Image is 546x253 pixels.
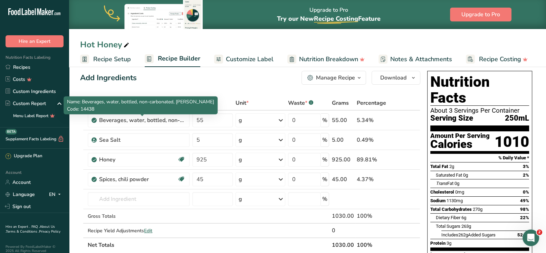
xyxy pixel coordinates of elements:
[31,224,40,229] a: FAQ .
[88,192,190,206] input: Add Ingredient
[80,72,137,84] div: Add Ingredients
[99,136,185,144] div: Sea Salt
[332,116,354,124] div: 55.00
[449,164,454,169] span: 2g
[239,116,242,124] div: g
[357,156,387,164] div: 89.81%
[6,129,17,134] div: BETA
[454,181,459,186] span: 0g
[430,74,529,106] h1: Nutrition Facts
[332,99,349,107] span: Grams
[331,237,355,252] th: 1030.00
[214,51,274,67] a: Customize Label
[447,241,451,246] span: 3g
[86,237,331,252] th: Net Totals
[316,74,355,82] div: Manage Recipe
[430,164,448,169] span: Total Fat
[430,189,454,195] span: Cholesterol
[80,51,131,67] a: Recipe Setup
[479,55,521,64] span: Recipe Costing
[379,51,452,67] a: Notes & Attachments
[523,164,529,169] span: 3%
[277,15,381,23] span: Try our New Feature
[473,207,482,212] span: 270g
[88,227,190,234] div: Recipe Yield Adjustments
[6,100,46,107] div: Custom Report
[6,224,55,234] a: About Us .
[523,229,539,246] iframe: Intercom live chat
[99,175,177,184] div: Spices, chili powder
[436,181,447,186] i: Trans
[372,71,420,85] button: Download
[49,190,64,198] div: EN
[390,55,452,64] span: Notes & Attachments
[450,8,511,21] button: Upgrade to Pro
[436,172,462,178] span: Saturated Fat
[520,215,529,220] span: 22%
[455,189,464,195] span: 0mg
[523,189,529,195] span: 0%
[357,136,387,144] div: 0.49%
[537,229,542,235] span: 2
[67,106,94,112] span: Code: 14438
[430,114,473,123] span: Serving Size
[466,51,528,67] a: Recipe Costing
[236,99,249,107] span: Unit
[288,99,313,107] div: Waste
[99,156,177,164] div: Honey
[441,232,496,237] span: Includes Added Sugars
[277,0,381,29] div: Upgrade to Pro
[430,154,529,162] section: % Daily Value *
[239,195,242,203] div: g
[6,224,30,229] a: Hire an Expert .
[301,71,366,85] button: Manage Recipe
[357,212,387,220] div: 100%
[239,175,242,184] div: g
[430,198,446,203] span: Sodium
[436,181,453,186] span: Fat
[461,224,471,229] span: 263g
[6,153,42,160] div: Upgrade Plan
[523,172,529,178] span: 2%
[430,107,529,114] div: About 3 Servings Per Container
[517,232,529,237] span: 524%
[332,175,354,184] div: 45.00
[355,237,389,252] th: 100%
[332,212,354,220] div: 1030.00
[447,198,463,203] span: 1130mg
[144,227,152,234] span: Edit
[6,229,39,234] a: Terms & Conditions .
[461,10,500,19] span: Upgrade to Pro
[314,15,358,23] span: Recipe Costing
[39,229,60,234] a: Privacy Policy
[88,213,190,220] div: Gross Totals
[430,207,472,212] span: Total Carbohydrates
[505,114,529,123] span: 250mL
[239,136,242,144] div: g
[6,35,64,47] button: Hire an Expert
[287,51,365,67] a: Nutrition Breakdown
[520,198,529,203] span: 49%
[463,172,468,178] span: 0g
[299,55,358,64] span: Nutrition Breakdown
[430,139,490,149] div: Calories
[93,55,131,64] span: Recipe Setup
[461,215,466,220] span: 6g
[239,156,242,164] div: g
[380,74,406,82] span: Download
[357,175,387,184] div: 4.37%
[6,188,35,200] a: Language
[226,55,274,64] span: Customize Label
[332,136,354,144] div: 5.00
[332,156,354,164] div: 925.00
[67,99,214,105] span: Name: Beverages, water, bottled, non-carbonated, [PERSON_NAME]
[99,116,185,124] div: Beverages, water, bottled, non-carbonated, [PERSON_NAME]
[495,133,529,151] div: 1010
[436,224,460,229] span: Total Sugars
[430,133,490,139] div: Amount Per Serving
[332,226,354,235] div: 0
[158,54,200,63] span: Recipe Builder
[6,245,64,253] div: Powered By FoodLabelMaker © 2025 All Rights Reserved
[430,241,446,246] span: Protein
[357,99,386,107] span: Percentage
